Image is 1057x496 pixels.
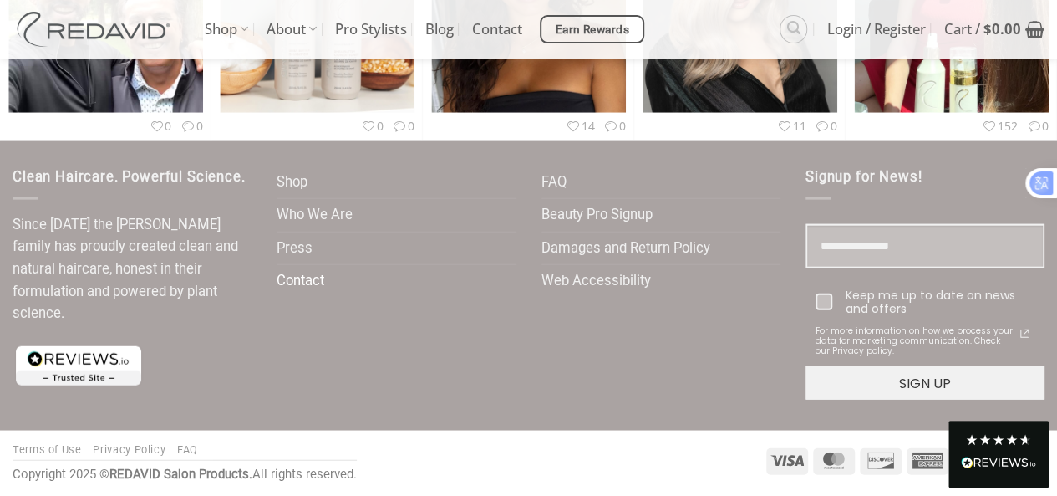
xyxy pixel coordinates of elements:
a: Earn Rewards [540,15,644,43]
bdi: 0.00 [983,19,1021,38]
div: Copyright 2025 © All rights reserved. [13,465,357,485]
a: Terms of Use [13,443,82,456]
div: Payment icons [764,446,1044,475]
span: $ [983,19,992,38]
div: Read All Reviews [961,453,1036,475]
span: 0 [814,118,837,134]
span: For more information on how we process your data for marketing communication. Check our Privacy p... [816,326,1014,356]
span: Cart / [944,8,1021,50]
span: Signup for News! [805,169,922,185]
a: Contact [277,265,324,298]
img: REDAVID Salon Products | United States [13,12,180,47]
span: 0 [360,118,384,134]
a: Shop [277,166,307,199]
span: 0 [1025,118,1049,134]
svg: link icon [1014,324,1034,344]
a: FAQ [177,443,198,456]
span: Earn Rewards [556,21,629,39]
a: Web Accessibility [541,265,651,298]
a: Privacy Policy [93,443,165,456]
a: FAQ [541,166,567,199]
a: Read our Privacy Policy [1014,324,1034,344]
button: SIGN UP [805,366,1044,400]
span: Login / Register [827,8,926,50]
span: Clean Haircare. Powerful Science. [13,169,245,185]
img: reviews-trust-logo-1.png [13,343,145,389]
a: Press [277,233,313,265]
div: Keep me up to date on news and offers [846,289,1034,317]
div: 4.8 Stars [965,433,1032,447]
a: Search [780,15,807,43]
span: 11 [776,118,806,134]
input: Email field [805,224,1044,268]
a: Beauty Pro Signup [541,199,653,232]
a: Damages and Return Policy [541,233,710,265]
span: 0 [149,118,172,134]
div: Read All Reviews [948,421,1049,488]
img: REVIEWS.io [961,457,1036,468]
a: Who We Are [277,199,353,232]
span: 0 [391,118,414,134]
span: 14 [565,118,595,134]
span: 152 [981,118,1018,134]
span: 0 [180,118,203,134]
p: Since [DATE] the [PERSON_NAME] family has proudly created clean and natural haircare, honest in t... [13,214,252,325]
span: 0 [602,118,626,134]
strong: REDAVID Salon Products. [109,467,252,482]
